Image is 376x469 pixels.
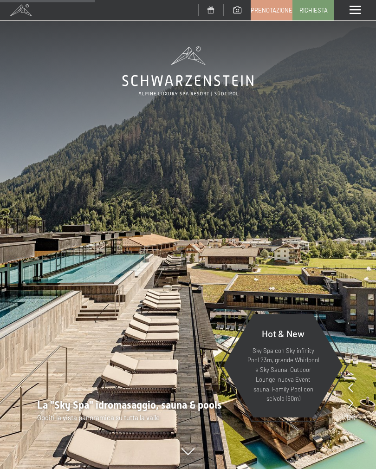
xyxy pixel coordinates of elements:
span: Consenso marketing* [98,256,168,266]
span: Richiesta [299,6,328,14]
span: 8 [351,412,355,423]
a: Richiesta [293,0,334,20]
a: Hot & New Sky Spa con Sky infinity Pool 23m, grande Whirlpool e Sky Sauna, Outdoor Lounge, nuova ... [223,313,344,418]
span: / [349,412,351,423]
span: La "Sky Spa" idromasaggio, sauna & pools [37,399,222,411]
a: Prenotazione [251,0,292,20]
span: 1 [346,412,349,423]
span: Goditi la vista panoramica su tutta la valle [37,413,160,422]
p: Sky Spa con Sky infinity Pool 23m, grande Whirlpool e Sky Sauna, Outdoor Lounge, nuova Event saun... [246,346,320,404]
span: Hot & New [262,328,305,339]
span: Prenotazione [251,6,292,14]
